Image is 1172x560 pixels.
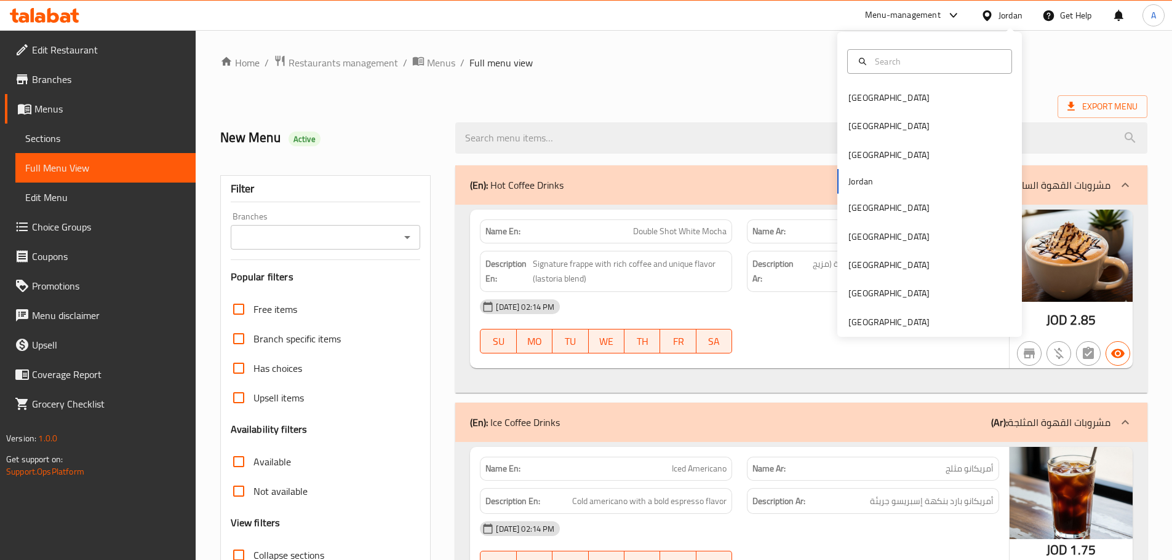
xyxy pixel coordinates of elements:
div: (En): Ice Coffee Drinks(Ar):مشروبات القهوة المثلجة [455,403,1147,442]
button: WE [589,329,624,353]
a: Restaurants management [274,55,398,71]
strong: Name Ar: [752,225,786,238]
strong: Name Ar: [752,462,786,475]
div: Menu-management [865,8,941,23]
a: Edit Restaurant [5,35,196,65]
button: Open [399,229,416,246]
button: Not has choices [1076,341,1101,366]
li: / [460,55,464,70]
a: Edit Menu [15,183,196,212]
span: Choice Groups [32,219,186,234]
a: Support.OpsPlatform [6,463,84,479]
span: Iced Americano [672,462,727,475]
div: [GEOGRAPHIC_DATA] [848,148,930,162]
a: Grocery Checklist [5,389,196,419]
span: WE [594,333,620,350]
span: Full menu view [469,55,533,70]
span: Active [289,133,321,145]
span: Upsell items [253,390,304,405]
button: Purchased item [1046,341,1071,366]
span: Free items [253,302,297,317]
b: (En): [470,413,488,432]
span: Full Menu View [25,160,186,175]
div: [GEOGRAPHIC_DATA] [848,91,930,105]
a: Menu disclaimer [5,301,196,330]
div: (En): Hot Coffee Drinks(Ar):مشروبات القهوة الساخنة [455,165,1147,205]
span: MO [522,333,548,350]
span: [DATE] 02:14 PM [491,301,559,313]
span: Menus [427,55,455,70]
span: Branch specific items [253,331,341,346]
span: Version: [6,430,36,446]
div: [GEOGRAPHIC_DATA] [848,119,930,133]
span: فرابيه سيجنتشر مع قهوة غنية ونكهة فريدة (مزيج لاستوريا) [802,256,994,286]
h2: New Menu [220,128,441,147]
button: Available [1106,341,1130,366]
h3: View filters [231,516,281,530]
span: JOD [1046,308,1067,332]
a: Coverage Report [5,360,196,389]
span: FR [665,333,691,350]
span: [DATE] 02:14 PM [491,523,559,535]
a: Sections [15,124,196,153]
span: Coupons [32,249,186,264]
span: Grocery Checklist [32,396,186,411]
p: Ice Coffee Drinks [470,415,560,430]
div: [GEOGRAPHIC_DATA] [848,315,930,329]
div: (En): Hot Coffee Drinks(Ar):مشروبات القهوة الساخنة [455,205,1147,393]
button: SU [480,329,516,353]
span: Coverage Report [32,367,186,382]
b: (En): [470,176,488,194]
a: Promotions [5,271,196,301]
span: Not available [253,484,308,499]
span: Sections [25,131,186,146]
span: Available [253,454,291,469]
span: Signature frappe with rich coffee and unique flavor (lastoria blend) [533,256,727,286]
p: مشروبات القهوة الساخنة [990,178,1110,192]
a: Full Menu View [15,153,196,183]
a: Menus [5,94,196,124]
span: أمريكانو مثلج [946,462,994,475]
div: [GEOGRAPHIC_DATA] [848,258,930,272]
strong: Description En: [485,256,530,286]
img: iced_Americano638925082957187372.jpg [1010,447,1133,539]
span: A [1151,9,1156,22]
div: [GEOGRAPHIC_DATA] [848,230,930,243]
button: FR [660,329,696,353]
span: Export Menu [1067,99,1138,114]
span: TH [629,333,655,350]
a: Upsell [5,330,196,360]
button: TU [552,329,588,353]
span: Edit Restaurant [32,42,186,57]
span: Restaurants management [289,55,398,70]
h3: Popular filters [231,270,421,284]
p: مشروبات القهوة المثلجة [991,415,1110,430]
strong: Description Ar: [752,256,800,286]
p: Hot Coffee Drinks [470,178,564,192]
nav: breadcrumb [220,55,1147,71]
span: TU [557,333,583,350]
strong: Description En: [485,494,540,509]
a: Coupons [5,242,196,271]
b: (Ar): [991,413,1008,432]
span: 2.85 [1070,308,1096,332]
a: Branches [5,65,196,94]
button: Not branch specific item [1017,341,1042,366]
a: Choice Groups [5,212,196,242]
span: Has choices [253,361,302,376]
span: Branches [32,72,186,87]
div: [GEOGRAPHIC_DATA] [848,286,930,300]
span: Cold americano with a bold espresso flavor [572,494,727,509]
div: Active [289,132,321,146]
li: / [403,55,407,70]
h3: Availability filters [231,422,308,436]
div: [GEOGRAPHIC_DATA] [848,201,930,215]
strong: Name En: [485,225,520,238]
span: Get support on: [6,451,63,467]
input: Search [870,55,1004,68]
span: Double Shot White Mocha [633,225,727,238]
img: double_shot_white_mocha638925082965456528.jpg [1010,210,1133,302]
span: Promotions [32,278,186,293]
button: TH [624,329,660,353]
span: 1.0.0 [38,430,57,446]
